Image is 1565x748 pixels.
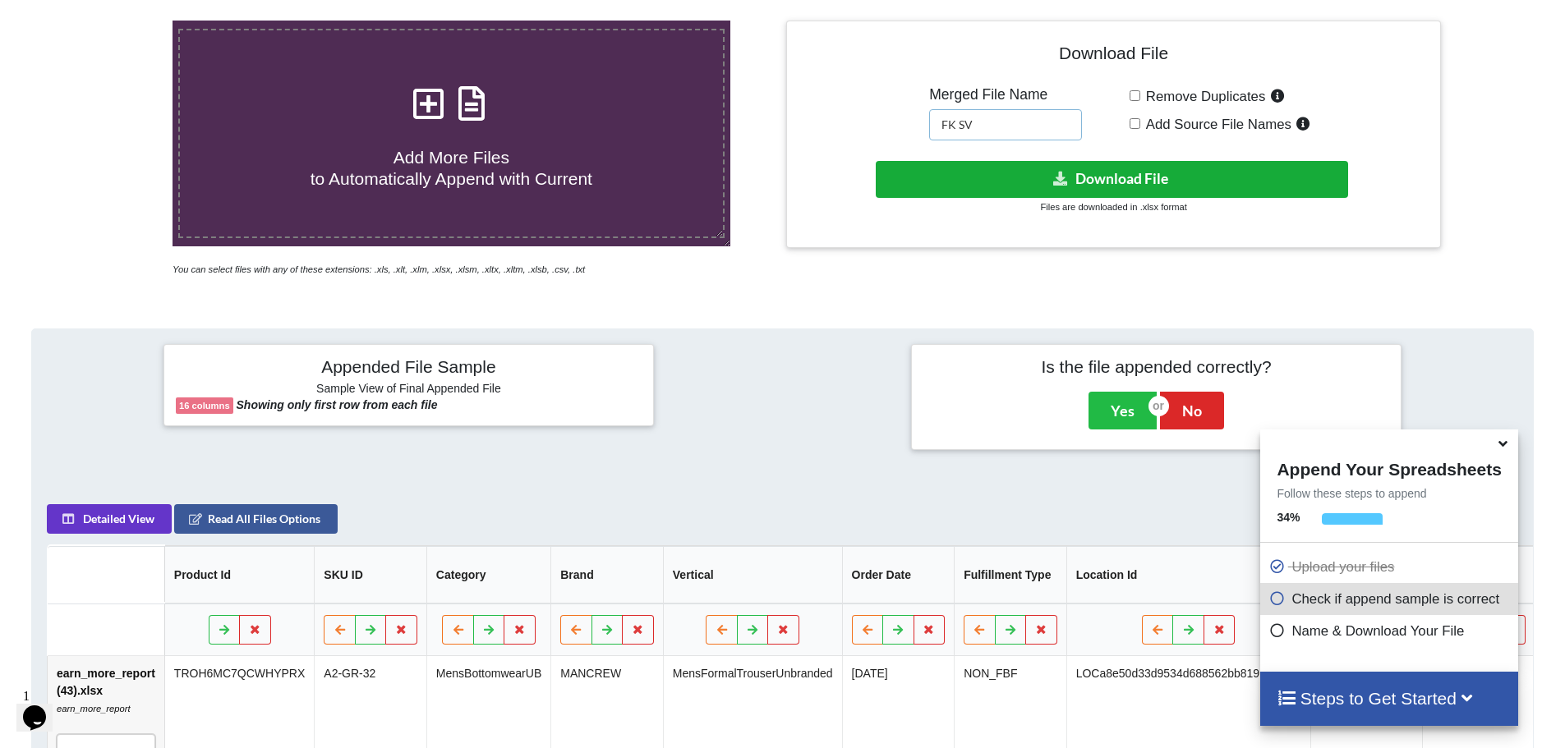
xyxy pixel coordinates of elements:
[57,704,131,714] i: earn_more_report
[1140,117,1291,132] span: Add Source File Names
[929,86,1082,103] h5: Merged File Name
[173,264,585,274] i: You can select files with any of these extensions: .xls, .xlt, .xlm, .xlsx, .xlsm, .xltx, .xltm, ...
[1040,202,1186,212] small: Files are downloaded in .xlsx format
[1066,546,1310,603] th: Location Id
[176,382,642,398] h6: Sample View of Final Appended File
[1277,511,1300,524] b: 34 %
[1277,688,1501,709] h4: Steps to Get Started
[1260,485,1517,502] p: Follow these steps to append
[1260,455,1517,480] h4: Append Your Spreadsheets
[1089,392,1157,429] button: Yes
[551,546,664,603] th: Brand
[16,682,69,732] iframe: chat widget
[179,401,230,411] b: 16 columns
[876,161,1348,198] button: Download File
[1160,392,1224,429] button: No
[311,148,592,187] span: Add More Files to Automatically Append with Current
[237,398,438,411] b: Showing only first row from each file
[1140,89,1266,104] span: Remove Duplicates
[176,356,642,379] h4: Appended File Sample
[842,546,955,603] th: Order Date
[954,546,1066,603] th: Fulfillment Type
[929,109,1082,140] input: Enter File Name
[164,546,314,603] th: Product Id
[426,546,550,603] th: Category
[1268,621,1513,641] p: Name & Download Your File
[663,546,842,603] th: Vertical
[174,504,338,534] button: Read All Files Options
[47,504,172,534] button: Detailed View
[1268,589,1513,609] p: Check if append sample is correct
[923,356,1389,377] h4: Is the file appended correctly?
[799,33,1428,80] h4: Download File
[315,546,427,603] th: SKU ID
[1268,557,1513,577] p: Upload your files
